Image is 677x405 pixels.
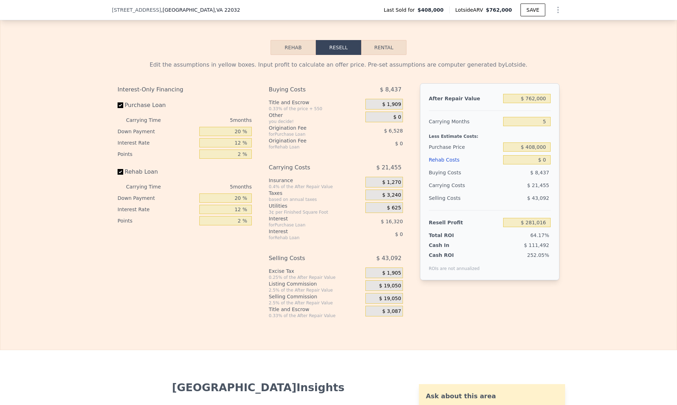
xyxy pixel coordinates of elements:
div: Interest [269,215,348,222]
div: Title and Escrow [269,99,363,106]
div: Interest [269,228,348,235]
div: Carrying Costs [269,161,348,174]
div: Points [118,215,197,226]
span: , VA 22032 [215,7,240,13]
span: $ 21,455 [376,161,402,174]
div: Points [118,148,197,160]
span: $ 43,092 [527,195,549,201]
div: Excise Tax [269,268,363,275]
span: $ 16,320 [381,219,403,224]
div: Origination Fee [269,124,348,131]
div: Resell Profit [429,216,500,229]
span: $ 0 [395,141,403,146]
span: $ 625 [387,205,401,211]
div: Total ROI [429,232,473,239]
span: $ 19,050 [379,283,401,289]
div: Down Payment [118,192,197,204]
div: 0.33% of the After Repair Value [269,313,363,319]
div: Selling Costs [269,252,348,265]
div: Carrying Months [429,115,500,128]
div: Carrying Time [126,181,172,192]
input: Rehab Loan [118,169,123,175]
input: Purchase Loan [118,102,123,108]
div: Insurance [269,177,363,184]
label: Rehab Loan [118,165,197,178]
span: $ 1,905 [382,270,401,276]
div: Purchase Price [429,141,500,153]
span: $ 43,092 [376,252,402,265]
span: $ 21,455 [527,182,549,188]
div: Title and Escrow [269,306,363,313]
span: [STREET_ADDRESS] [112,6,161,13]
div: 3¢ per Finished Square Foot [269,209,363,215]
span: $ 3,087 [382,308,401,315]
div: Taxes [269,190,363,197]
div: Down Payment [118,126,197,137]
div: Cash In [429,242,473,249]
div: Other [269,112,363,119]
span: 64.17% [530,232,549,238]
div: Cash ROI [429,252,480,259]
button: Rehab [271,40,316,55]
span: $ 8,437 [530,170,549,175]
div: 5 months [175,114,252,126]
span: $ 3,240 [382,192,401,198]
button: Resell [316,40,361,55]
span: $ 8,437 [380,83,402,96]
div: for Rehab Loan [269,235,348,241]
span: $ 111,492 [524,242,549,248]
div: Interest Rate [118,137,197,148]
div: for Rehab Loan [269,144,348,150]
div: for Purchase Loan [269,222,348,228]
div: Carrying Time [126,114,172,126]
div: ROIs are not annualized [429,259,480,271]
div: 2.5% of the After Repair Value [269,287,363,293]
span: 252.05% [527,252,549,258]
span: $ 1,909 [382,101,401,108]
div: 0.33% of the price + 550 [269,106,363,112]
div: Selling Commission [269,293,363,300]
span: $ 19,050 [379,296,401,302]
div: Edit the assumptions in yellow boxes. Input profit to calculate an offer price. Pre-set assumptio... [118,61,559,69]
label: Purchase Loan [118,99,197,112]
span: , [GEOGRAPHIC_DATA] [161,6,240,13]
div: [GEOGRAPHIC_DATA] Insights [118,381,399,394]
div: based on annual taxes [269,197,363,202]
span: $ 1,270 [382,179,401,186]
div: 5 months [175,181,252,192]
div: Carrying Costs [429,179,473,192]
div: for Purchase Loan [269,131,348,137]
div: Buying Costs [429,166,500,179]
div: Origination Fee [269,137,348,144]
div: Buying Costs [269,83,348,96]
div: Ask about this area [426,391,558,401]
button: Rental [361,40,406,55]
div: 0.25% of the After Repair Value [269,275,363,280]
span: $ 0 [395,231,403,237]
div: Less Estimate Costs: [429,128,551,141]
button: SAVE [520,4,545,16]
span: $ 0 [393,114,401,120]
span: $408,000 [417,6,444,13]
span: Lotside ARV [455,6,486,13]
div: Interest-Only Financing [118,83,252,96]
div: Interest Rate [118,204,197,215]
div: After Repair Value [429,92,500,105]
span: Last Sold for [384,6,418,13]
div: Rehab Costs [429,153,500,166]
span: $762,000 [486,7,512,13]
button: Show Options [551,3,565,17]
div: Listing Commission [269,280,363,287]
div: Utilities [269,202,363,209]
div: Selling Costs [429,192,500,204]
div: 2.5% of the After Repair Value [269,300,363,306]
div: 0.4% of the After Repair Value [269,184,363,190]
div: you decide! [269,119,363,124]
span: $ 6,528 [384,128,403,134]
